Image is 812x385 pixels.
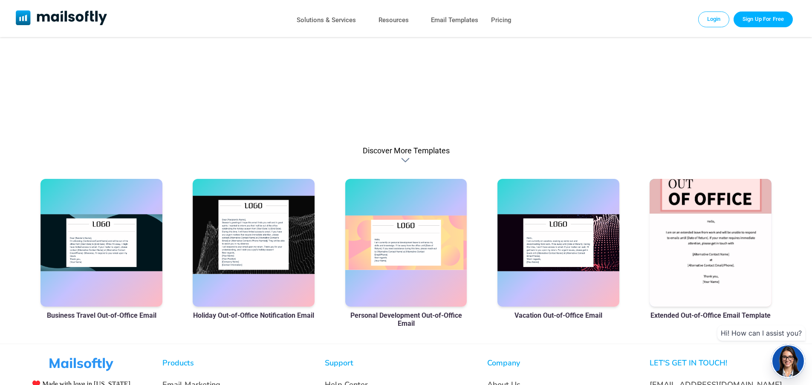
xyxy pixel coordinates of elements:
[401,156,411,164] div: Discover More Templates
[431,14,478,26] a: Email Templates
[379,14,409,26] a: Resources
[47,311,156,319] a: Business Travel Out-of-Office Email
[650,311,771,319] a: Extended Out-of-Office Email Template
[193,311,314,319] a: Holiday Out-of-Office Notification Email
[491,14,511,26] a: Pricing
[717,325,805,341] div: Hi! How can I assist you?
[363,146,450,155] div: Discover More Templates
[345,311,467,328] a: Personal Development Out-of-Office Email
[698,11,730,27] a: Login
[297,14,356,26] a: Solutions & Services
[16,10,107,27] a: Mailsoftly
[734,11,793,27] a: Trial
[514,311,602,319] a: Vacation Out-of-Office Email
